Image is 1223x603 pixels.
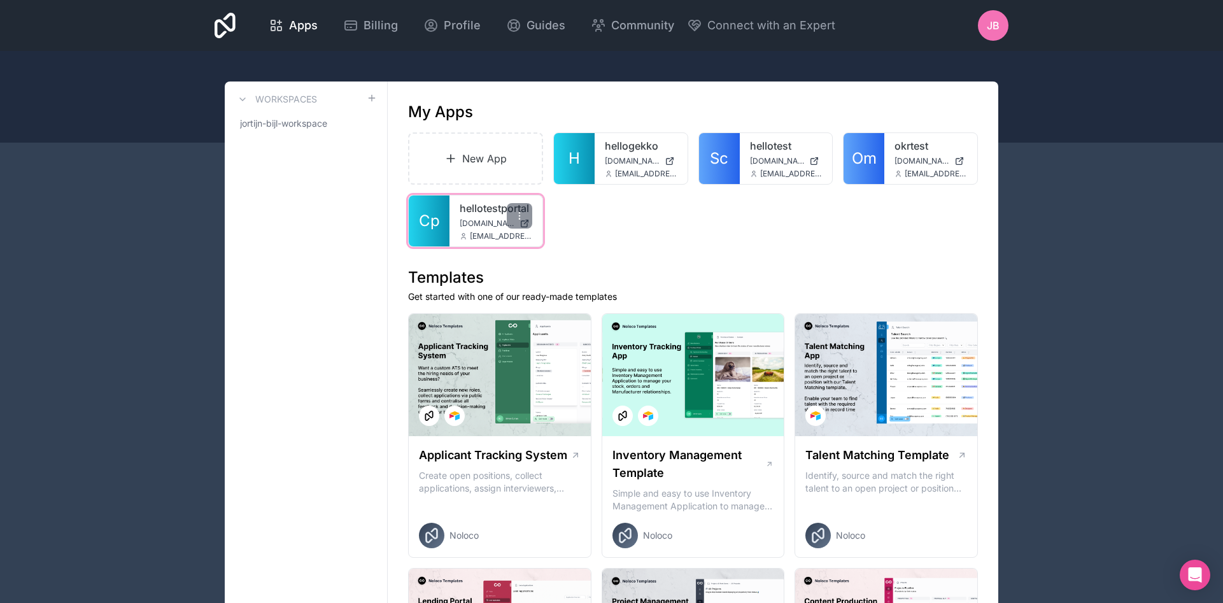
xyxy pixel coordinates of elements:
img: Airtable Logo [449,411,460,421]
span: Om [852,148,877,169]
span: Billing [364,17,398,34]
span: Noloco [449,529,479,542]
span: Community [611,17,674,34]
h1: Applicant Tracking System [419,446,567,464]
span: [DOMAIN_NAME] [750,156,805,166]
span: [DOMAIN_NAME] [894,156,949,166]
a: jortijn-bijl-workspace [235,112,377,135]
span: Profile [444,17,481,34]
h1: Talent Matching Template [805,446,949,464]
a: Workspaces [235,92,317,107]
h1: Templates [408,267,978,288]
a: [DOMAIN_NAME] [750,156,823,166]
p: Identify, source and match the right talent to an open project or position with our Talent Matchi... [805,469,967,495]
a: [DOMAIN_NAME] [894,156,967,166]
span: Noloco [836,529,865,542]
h1: My Apps [408,102,473,122]
span: [EMAIL_ADDRESS][DOMAIN_NAME] [615,169,677,179]
p: Create open positions, collect applications, assign interviewers, centralise candidate feedback a... [419,469,581,495]
a: New App [408,132,543,185]
span: H [569,148,580,169]
a: Billing [333,11,408,39]
span: [EMAIL_ADDRESS][DOMAIN_NAME] [905,169,967,179]
span: Cp [419,211,440,231]
a: hellogekko [605,138,677,153]
a: Profile [413,11,491,39]
img: Airtable Logo [643,411,653,421]
a: okrtest [894,138,967,153]
a: [DOMAIN_NAME] [605,156,677,166]
a: Sc [699,133,740,184]
a: Om [844,133,884,184]
span: [DOMAIN_NAME] [605,156,660,166]
span: [DOMAIN_NAME] [460,218,514,229]
span: Sc [710,148,728,169]
span: Guides [527,17,565,34]
a: hellotestportal [460,201,532,216]
img: Airtable Logo [810,411,821,421]
a: Community [581,11,684,39]
span: Noloco [643,529,672,542]
p: Get started with one of our ready-made templates [408,290,978,303]
a: Guides [496,11,576,39]
span: jortijn-bijl-workspace [240,117,327,130]
span: Connect with an Expert [707,17,835,34]
a: H [554,133,595,184]
a: Cp [409,195,449,246]
h1: Inventory Management Template [612,446,765,482]
a: Apps [258,11,328,39]
a: hellotest [750,138,823,153]
p: Simple and easy to use Inventory Management Application to manage your stock, orders and Manufact... [612,487,774,513]
span: [EMAIL_ADDRESS][DOMAIN_NAME] [760,169,823,179]
span: Apps [289,17,318,34]
span: [EMAIL_ADDRESS][DOMAIN_NAME] [470,231,532,241]
button: Connect with an Expert [687,17,835,34]
span: JB [987,18,1000,33]
a: [DOMAIN_NAME] [460,218,532,229]
h3: Workspaces [255,93,317,106]
div: Open Intercom Messenger [1180,560,1210,590]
